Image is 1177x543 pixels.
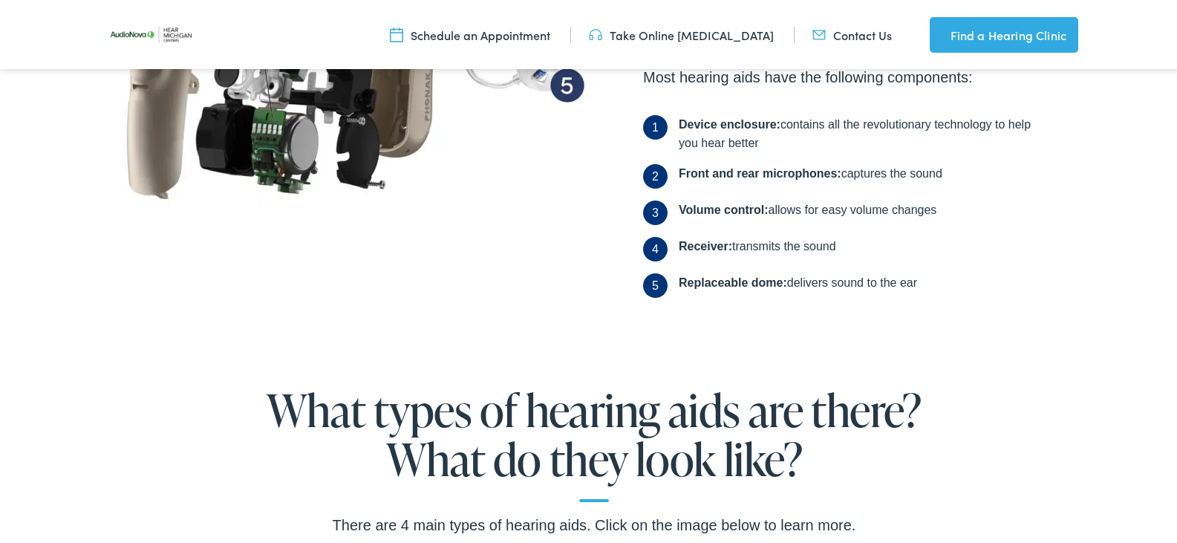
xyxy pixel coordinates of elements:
a: Find a Hearing Clinic [930,15,1078,51]
b: Volume control: [679,201,769,214]
span: 5 [643,271,668,296]
img: utility icon [390,25,403,41]
a: Take Online [MEDICAL_DATA] [589,25,774,41]
div: allows for easy volume changes [679,198,936,223]
div: captures the sound [679,162,942,186]
span: 4 [643,235,668,259]
img: utility icon [589,25,602,41]
span: 1 [643,113,668,137]
div: delivers sound to the ear [679,271,917,296]
div: transmits the sound [679,235,836,259]
div: There are 4 main types of hearing aids. Click on the image below to learn more. [48,511,1141,535]
img: utility icon [812,25,826,41]
span: 3 [643,198,668,223]
h2: What types of hearing aids are there? What do they look like? [48,383,1141,500]
b: Replaceable dome: [679,274,787,287]
b: Front and rear microphones: [679,165,841,178]
b: Receiver: [679,238,732,250]
span: 2 [643,162,668,186]
a: Schedule an Appointment [390,25,550,41]
b: Device enclosure: [679,116,780,129]
a: Contact Us [812,25,892,41]
div: contains all the revolutionary technology to help you hear better [679,113,1031,150]
p: Most hearing aids have the following components: [643,63,1084,87]
img: utility icon [930,24,943,42]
